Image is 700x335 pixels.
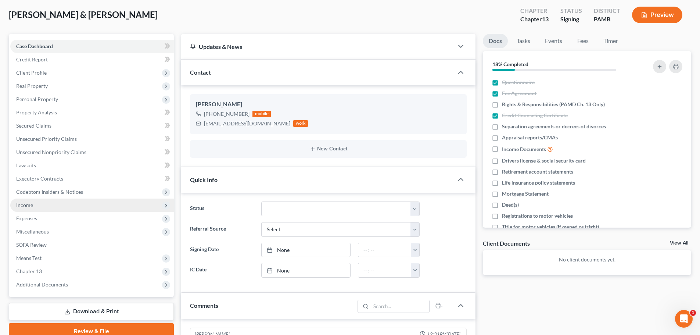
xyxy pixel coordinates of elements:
[502,90,536,97] span: Fee Agreement
[539,34,568,48] a: Events
[16,56,48,63] span: Credit Report
[16,162,36,168] span: Lawsuits
[594,15,620,24] div: PAMB
[16,268,42,274] span: Chapter 13
[10,146,174,159] a: Unsecured Nonpriority Claims
[502,123,606,130] span: Separation agreements or decrees of divorces
[520,7,549,15] div: Chapter
[489,256,685,263] p: No client documents yet.
[190,176,218,183] span: Quick Info
[16,255,42,261] span: Means Test
[511,34,536,48] a: Tasks
[204,120,290,127] div: [EMAIL_ADDRESS][DOMAIN_NAME]
[16,83,48,89] span: Real Property
[196,146,461,152] button: New Contact
[204,110,250,118] div: [PHONE_NUMBER]
[10,132,174,146] a: Unsecured Priority Claims
[186,263,257,278] label: IC Date
[190,69,211,76] span: Contact
[502,190,549,197] span: Mortgage Statement
[16,136,77,142] span: Unsecured Priority Claims
[670,240,688,246] a: View All
[371,300,430,313] input: Search...
[571,34,595,48] a: Fees
[594,7,620,15] div: District
[10,238,174,252] a: SOFA Review
[502,79,535,86] span: Questionnaire
[16,96,58,102] span: Personal Property
[502,179,575,186] span: Life insurance policy statements
[186,243,257,257] label: Signing Date
[502,112,568,119] span: Credit Counseling Certificate
[16,242,47,248] span: SOFA Review
[502,201,519,209] span: Deed(s)
[502,157,586,164] span: Drivers license & social security card
[252,111,271,117] div: mobile
[675,310,693,328] iframe: Intercom live chat
[502,101,605,108] span: Rights & Responsibilities (PAMD Ch. 13 Only)
[16,149,86,155] span: Unsecured Nonpriority Claims
[9,303,174,320] a: Download & Print
[16,228,49,235] span: Miscellaneous
[483,239,530,247] div: Client Documents
[16,70,47,76] span: Client Profile
[262,243,350,257] a: None
[502,146,546,153] span: Income Documents
[690,310,696,316] span: 1
[492,61,528,67] strong: 18% Completed
[597,34,624,48] a: Timer
[16,43,53,49] span: Case Dashboard
[10,53,174,66] a: Credit Report
[196,100,461,109] div: [PERSON_NAME]
[190,43,445,50] div: Updates & News
[542,15,549,22] span: 13
[358,263,411,277] input: -- : --
[10,119,174,132] a: Secured Claims
[16,175,63,182] span: Executory Contracts
[560,7,582,15] div: Status
[16,281,68,288] span: Additional Documents
[502,168,573,175] span: Retirement account statements
[190,302,218,309] span: Comments
[16,109,57,115] span: Property Analysis
[483,34,508,48] a: Docs
[10,40,174,53] a: Case Dashboard
[16,202,33,208] span: Income
[186,202,257,216] label: Status
[502,134,558,141] span: Appraisal reports/CMAs
[9,9,158,20] span: [PERSON_NAME] & [PERSON_NAME]
[16,215,37,221] span: Expenses
[10,106,174,119] a: Property Analysis
[520,15,549,24] div: Chapter
[10,172,174,185] a: Executory Contracts
[632,7,682,23] button: Preview
[16,122,51,129] span: Secured Claims
[293,120,308,127] div: work
[10,159,174,172] a: Lawsuits
[358,243,411,257] input: -- : --
[502,223,599,231] span: Title for motor vehicles (if owned outright)
[262,263,350,277] a: None
[502,212,573,220] span: Registrations to motor vehicles
[560,15,582,24] div: Signing
[186,222,257,237] label: Referral Source
[16,189,83,195] span: Codebtors Insiders & Notices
